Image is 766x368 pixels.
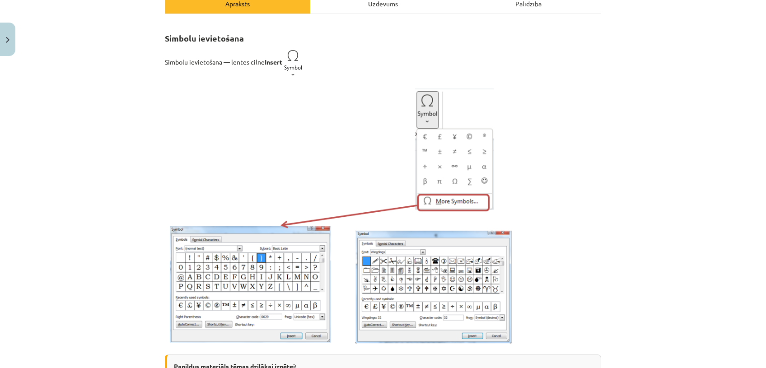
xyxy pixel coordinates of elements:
[165,47,601,79] p: Simbolu ievietošana — lentes cilne
[6,37,9,43] img: icon-close-lesson-0947bae3869378f0d4975bcd49f059093ad1ed9edebbc8119c70593378902aed.svg
[265,58,304,66] strong: Insert
[165,33,244,43] strong: Simbolu ievietošana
